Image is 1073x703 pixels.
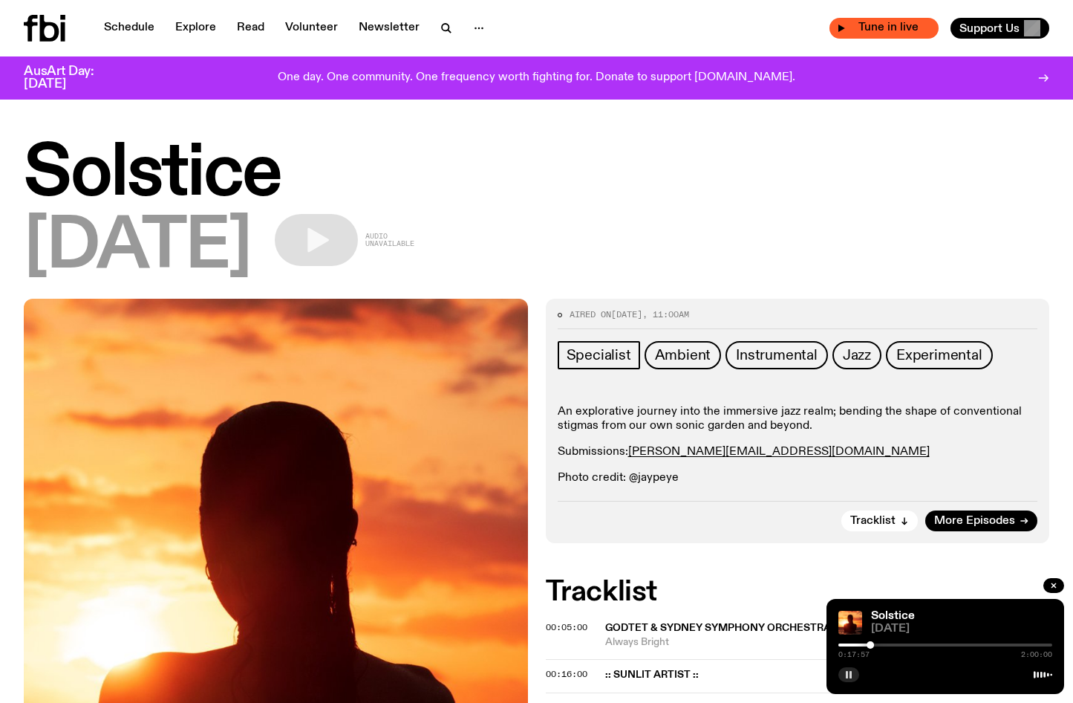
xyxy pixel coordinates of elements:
a: Solstice [871,610,915,622]
span: Aired on [570,308,611,320]
a: Ambient [645,341,722,369]
button: 00:05:00 [546,623,587,632]
span: Specialist [567,347,631,363]
span: 00:16:00 [546,668,587,680]
span: Experimental [896,347,982,363]
span: Tune in live [846,22,931,33]
h3: AusArt Day: [DATE] [24,65,119,91]
a: Read [228,18,273,39]
img: A girl standing in the ocean as waist level, staring into the rise of the sun. [838,611,862,635]
span: Audio unavailable [365,233,414,247]
span: Always Bright [605,635,920,649]
span: , 11:00am [642,308,689,320]
span: 0:17:57 [838,651,870,658]
h2: Tracklist [546,579,1050,606]
span: Instrumental [736,347,818,363]
p: One day. One community. One frequency worth fighting for. Donate to support [DOMAIN_NAME]. [278,71,795,85]
span: Jazz [843,347,871,363]
p: Submissions: [558,445,1038,459]
span: More Episodes [934,516,1015,527]
span: [DATE] [611,308,642,320]
span: 00:05:00 [546,621,587,633]
p: An explorative journey into the immersive jazz realm; bending the shape of conventional stigmas f... [558,405,1038,433]
p: Photo credit: @jaypeye [558,471,1038,485]
h1: Solstice [24,141,1049,208]
a: Explore [166,18,225,39]
span: :: SUNLIT ARTIST :: [605,668,1041,682]
a: Schedule [95,18,163,39]
span: Tracklist [850,516,896,527]
a: More Episodes [925,511,1037,531]
a: Specialist [558,341,640,369]
a: Experimental [886,341,993,369]
span: 2:00:00 [1021,651,1052,658]
button: Support Us [950,18,1049,39]
span: [DATE] [24,214,251,281]
button: On AirSwitchTune in live [829,18,939,39]
a: Volunteer [276,18,347,39]
span: Support Us [959,22,1020,35]
a: Jazz [832,341,881,369]
span: Ambient [655,347,711,363]
a: Newsletter [350,18,428,39]
span: [DATE] [871,623,1052,635]
span: GODTET & Sydney Symphony Orchestra [605,623,831,633]
a: [PERSON_NAME][EMAIL_ADDRESS][DOMAIN_NAME] [628,446,930,458]
a: Instrumental [725,341,828,369]
button: 00:16:00 [546,670,587,678]
button: Tracklist [841,511,918,531]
